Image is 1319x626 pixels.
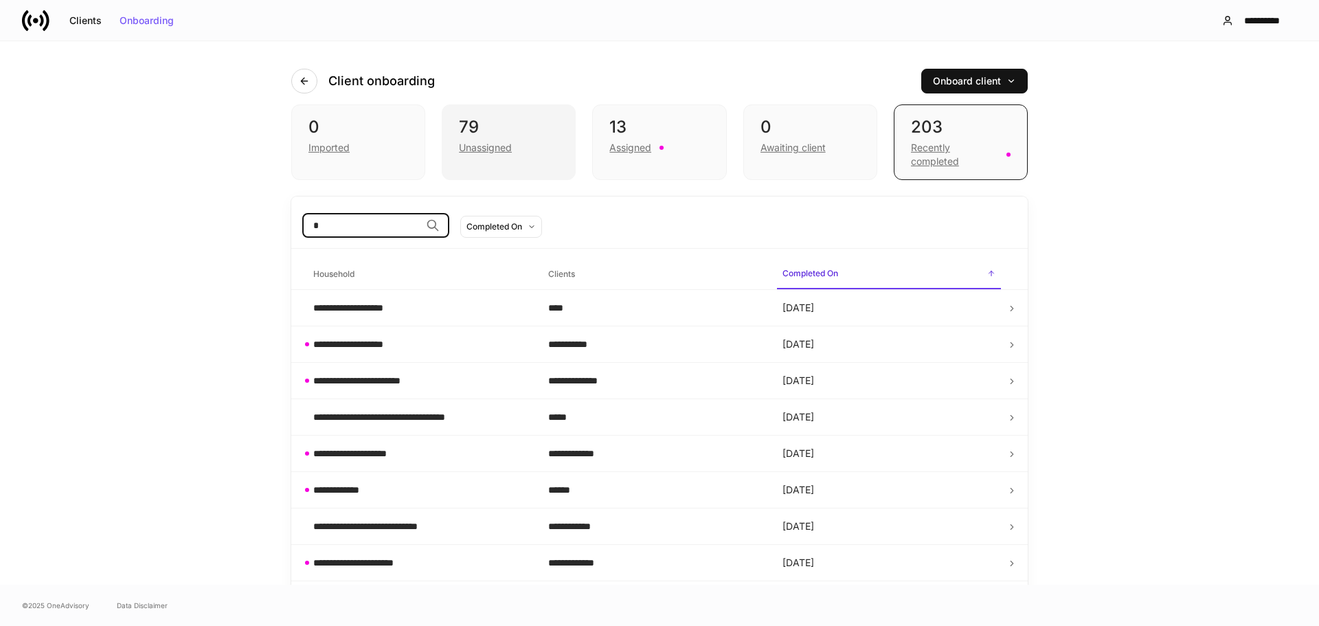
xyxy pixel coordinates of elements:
[771,545,1006,581] td: [DATE]
[933,76,1016,86] div: Onboard client
[308,116,408,138] div: 0
[609,116,709,138] div: 13
[291,104,425,180] div: 0Imported
[548,267,575,280] h6: Clients
[894,104,1028,180] div: 203Recently completed
[771,472,1006,508] td: [DATE]
[609,141,651,155] div: Assigned
[308,141,350,155] div: Imported
[308,260,532,289] span: Household
[771,290,1006,326] td: [DATE]
[760,116,860,138] div: 0
[120,16,174,25] div: Onboarding
[777,260,1001,289] span: Completed On
[771,508,1006,545] td: [DATE]
[460,216,542,238] button: Completed On
[328,73,435,89] h4: Client onboarding
[771,363,1006,399] td: [DATE]
[771,581,1006,618] td: [DATE]
[771,436,1006,472] td: [DATE]
[743,104,877,180] div: 0Awaiting client
[111,10,183,32] button: Onboarding
[921,69,1028,93] button: Onboard client
[782,267,838,280] h6: Completed On
[911,141,998,168] div: Recently completed
[760,141,826,155] div: Awaiting client
[543,260,767,289] span: Clients
[22,600,89,611] span: © 2025 OneAdvisory
[313,267,354,280] h6: Household
[69,16,102,25] div: Clients
[117,600,168,611] a: Data Disclaimer
[459,116,559,138] div: 79
[60,10,111,32] button: Clients
[911,116,1011,138] div: 203
[771,326,1006,363] td: [DATE]
[771,399,1006,436] td: [DATE]
[592,104,726,180] div: 13Assigned
[466,220,522,233] div: Completed On
[442,104,576,180] div: 79Unassigned
[459,141,512,155] div: Unassigned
